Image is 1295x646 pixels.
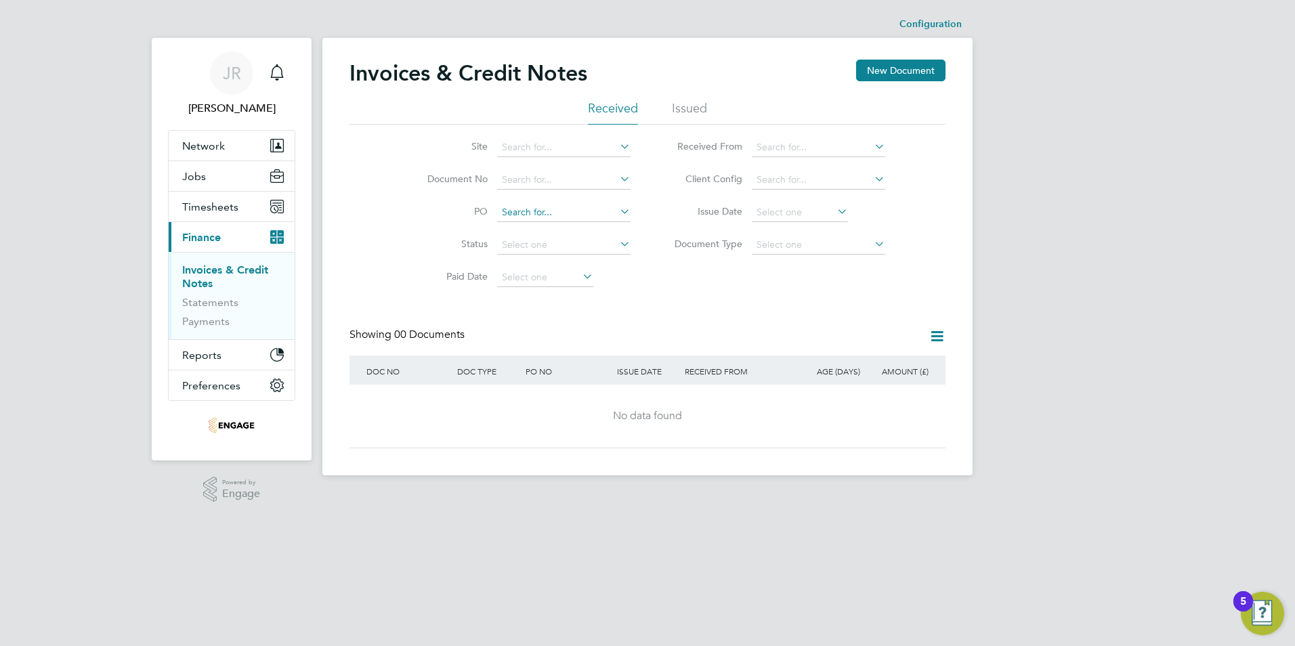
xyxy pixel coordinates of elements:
[168,414,295,436] a: Go to home page
[681,356,795,387] div: RECEIVED FROM
[182,296,238,309] a: Statements
[899,11,962,38] li: Configuration
[182,170,206,183] span: Jobs
[752,138,885,157] input: Search for...
[168,100,295,116] span: Joanna Rogers
[394,328,465,341] span: 00 Documents
[864,356,932,387] div: AMOUNT (£)
[349,60,587,87] h2: Invoices & Credit Notes
[169,131,295,160] button: Network
[664,140,742,152] label: Received From
[169,222,295,252] button: Finance
[410,140,488,152] label: Site
[497,171,631,190] input: Search for...
[363,356,454,387] div: DOC NO
[169,192,295,221] button: Timesheets
[203,477,261,502] a: Powered byEngage
[168,51,295,116] a: JR[PERSON_NAME]
[152,38,312,460] nav: Main navigation
[169,252,295,339] div: Finance
[614,356,682,387] div: ISSUE DATE
[363,409,932,423] div: No data found
[664,205,742,217] label: Issue Date
[410,205,488,217] label: PO
[182,349,221,362] span: Reports
[1241,592,1284,635] button: Open Resource Center, 5 new notifications
[182,379,240,392] span: Preferences
[182,315,230,328] a: Payments
[664,238,742,250] label: Document Type
[497,268,593,287] input: Select one
[169,161,295,191] button: Jobs
[209,414,254,436] img: tglsearch-logo-retina.png
[588,100,638,125] li: Received
[169,340,295,370] button: Reports
[182,231,221,244] span: Finance
[497,236,631,255] input: Select one
[497,203,631,222] input: Search for...
[410,270,488,282] label: Paid Date
[222,488,260,500] span: Engage
[182,263,268,290] a: Invoices & Credit Notes
[169,370,295,400] button: Preferences
[795,356,864,387] div: AGE (DAYS)
[349,328,467,342] div: Showing
[664,173,742,185] label: Client Config
[497,138,631,157] input: Search for...
[672,100,707,125] li: Issued
[410,173,488,185] label: Document No
[454,356,522,387] div: DOC TYPE
[182,200,238,213] span: Timesheets
[752,236,885,255] input: Select one
[752,203,848,222] input: Select one
[1240,601,1246,619] div: 5
[410,238,488,250] label: Status
[522,356,613,387] div: PO NO
[223,64,241,82] span: JR
[856,60,946,81] button: New Document
[752,171,885,190] input: Search for...
[182,139,225,152] span: Network
[222,477,260,488] span: Powered by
